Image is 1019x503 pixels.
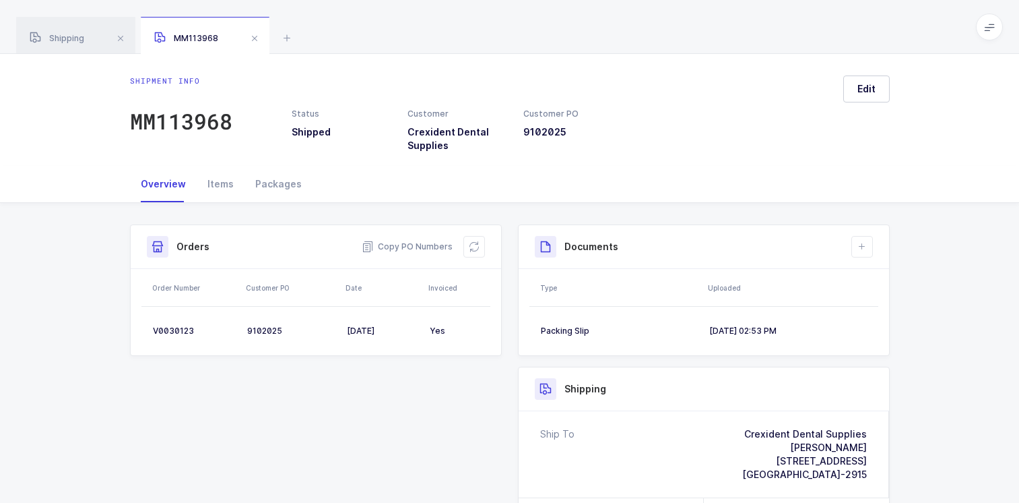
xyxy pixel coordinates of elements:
[130,76,232,86] div: Shipment info
[564,240,618,254] h3: Documents
[130,166,197,202] div: Overview
[843,76,890,102] button: Edit
[742,454,867,468] div: [STREET_ADDRESS]
[292,125,391,139] h3: Shipped
[153,326,236,336] div: V0030123
[346,283,420,293] div: Date
[30,33,84,43] span: Shipping
[246,283,337,293] div: Customer PO
[523,108,623,120] div: Customer PO
[154,33,218,43] span: MM113968
[347,326,419,336] div: [DATE]
[742,441,867,454] div: [PERSON_NAME]
[244,166,313,202] div: Packages
[197,166,244,202] div: Items
[708,283,874,293] div: Uploaded
[742,469,867,480] span: [GEOGRAPHIC_DATA]-2915
[176,240,209,254] h3: Orders
[247,326,336,336] div: 9102025
[152,283,238,293] div: Order Number
[523,125,623,139] h3: 9102025
[430,326,445,336] span: Yes
[407,108,507,120] div: Customer
[742,427,867,441] div: Crexident Dental Supplies
[857,82,876,96] span: Edit
[540,427,574,481] div: Ship To
[362,240,453,254] button: Copy PO Numbers
[709,326,867,336] div: [DATE] 02:53 PM
[540,283,700,293] div: Type
[541,326,698,336] div: Packing Slip
[292,108,391,120] div: Status
[428,283,486,293] div: Invoiced
[564,382,606,396] h3: Shipping
[407,125,507,152] h3: Crexident Dental Supplies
